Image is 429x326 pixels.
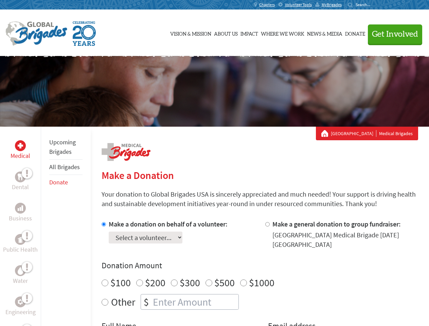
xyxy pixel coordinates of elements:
[240,16,258,50] a: Impact
[331,130,376,137] a: [GEOGRAPHIC_DATA]
[356,2,375,7] input: Search...
[18,174,23,180] img: Dental
[180,276,200,289] label: $300
[368,24,422,44] button: Get Involved
[261,16,304,50] a: Where We Work
[73,21,96,46] img: Global Brigades Celebrating 20 Years
[13,265,28,286] a: WaterWater
[145,276,165,289] label: $200
[5,307,36,317] p: Engineering
[5,296,36,317] a: EngineeringEngineering
[49,138,76,156] a: Upcoming Brigades
[102,260,418,271] h4: Donation Amount
[49,175,83,190] li: Donate
[18,205,23,211] img: Business
[3,245,38,254] p: Public Health
[214,16,238,50] a: About Us
[15,203,26,214] div: Business
[15,296,26,307] div: Engineering
[102,169,418,181] h2: Make a Donation
[49,135,83,160] li: Upcoming Brigades
[11,140,30,161] a: MedicalMedical
[322,2,342,7] span: MyBrigades
[307,16,342,50] a: News & Media
[214,276,235,289] label: $500
[18,143,23,148] img: Medical
[5,21,67,46] img: Global Brigades Logo
[18,267,23,274] img: Water
[18,236,23,243] img: Public Health
[11,151,30,161] p: Medical
[259,2,275,7] span: Chapters
[49,178,68,186] a: Donate
[102,189,418,209] p: Your donation to Global Brigades USA is sincerely appreciated and much needed! Your support is dr...
[15,140,26,151] div: Medical
[272,220,401,228] label: Make a general donation to group fundraiser:
[18,299,23,305] img: Engineering
[345,16,365,50] a: Donate
[12,171,29,192] a: DentalDental
[12,182,29,192] p: Dental
[49,163,80,171] a: All Brigades
[151,294,238,309] input: Enter Amount
[15,265,26,276] div: Water
[272,230,418,249] div: [GEOGRAPHIC_DATA] Medical Brigade [DATE] [GEOGRAPHIC_DATA]
[141,294,151,309] div: $
[49,160,83,175] li: All Brigades
[321,130,413,137] div: Medical Brigades
[3,234,38,254] a: Public HealthPublic Health
[9,203,32,223] a: BusinessBusiness
[285,2,312,7] span: Volunteer Tools
[15,171,26,182] div: Dental
[110,276,131,289] label: $100
[9,214,32,223] p: Business
[15,234,26,245] div: Public Health
[102,143,150,161] img: logo-medical.png
[372,30,418,38] span: Get Involved
[249,276,274,289] label: $1000
[170,16,211,50] a: Vision & Mission
[13,276,28,286] p: Water
[109,220,228,228] label: Make a donation on behalf of a volunteer:
[111,294,135,310] label: Other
